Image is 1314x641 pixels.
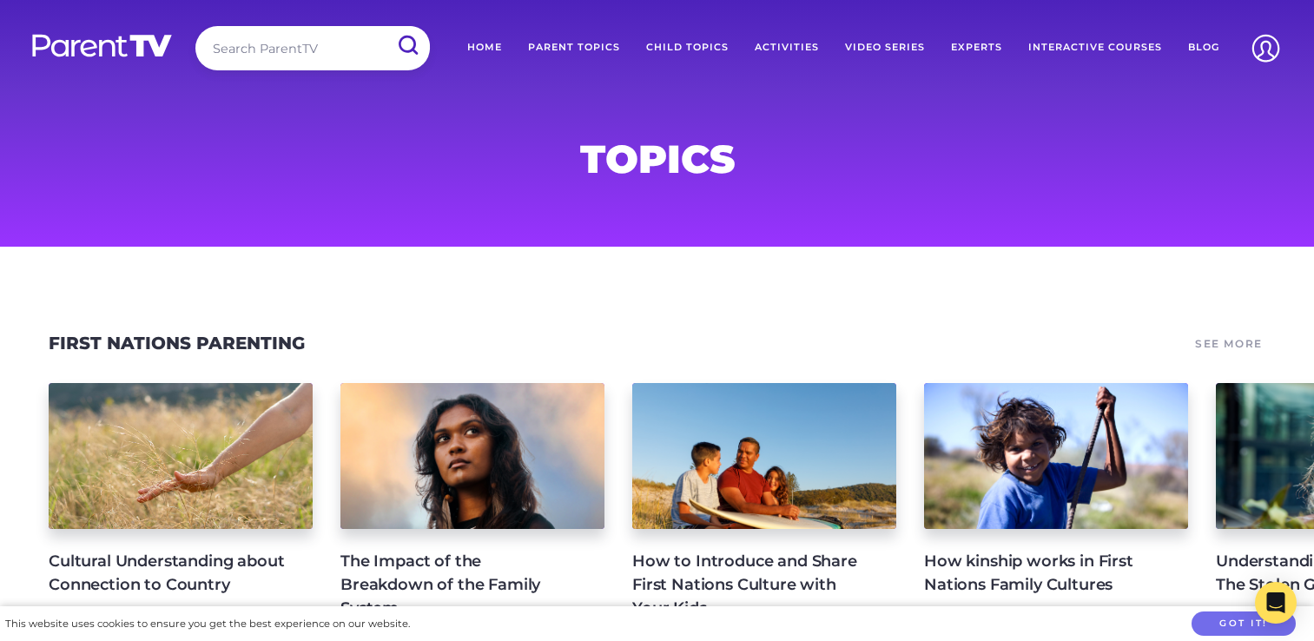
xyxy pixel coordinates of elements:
a: Experts [938,26,1015,69]
h4: How to Introduce and Share First Nations Culture with Your Kids [632,550,868,620]
h4: Cultural Understanding about Connection to Country [49,550,285,597]
img: Account [1244,26,1288,70]
a: Parent Topics [515,26,633,69]
button: Got it! [1192,611,1296,637]
img: parenttv-logo-white.4c85aaf.svg [30,33,174,58]
div: Open Intercom Messenger [1255,582,1297,624]
a: Activities [742,26,832,69]
h1: Topics [239,142,1076,176]
input: Submit [385,26,430,65]
a: See More [1192,332,1265,356]
a: Child Topics [633,26,742,69]
a: Video Series [832,26,938,69]
input: Search ParentTV [195,26,430,70]
a: First Nations Parenting [49,333,305,354]
a: Interactive Courses [1015,26,1175,69]
h4: The Impact of the Breakdown of the Family System [340,550,577,620]
div: This website uses cookies to ensure you get the best experience on our website. [5,615,410,633]
a: Blog [1175,26,1232,69]
h4: How kinship works in First Nations Family Cultures [924,550,1160,597]
a: Home [454,26,515,69]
